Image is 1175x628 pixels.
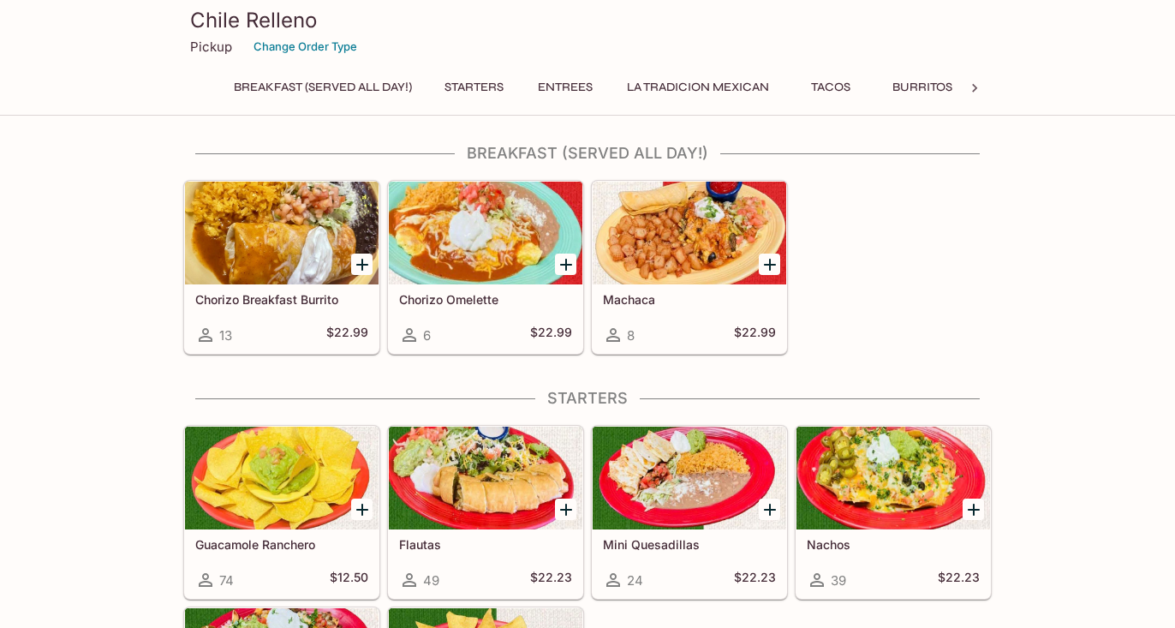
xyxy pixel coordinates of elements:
[796,427,990,529] div: Nachos
[831,572,846,589] span: 39
[351,254,373,275] button: Add Chorizo Breakfast Burrito
[246,33,365,60] button: Change Order Type
[224,75,421,99] button: Breakfast (Served ALL DAY!)
[530,570,572,590] h5: $22.23
[796,426,991,599] a: Nachos39$22.23
[435,75,513,99] button: Starters
[183,144,992,163] h4: Breakfast (Served ALL DAY!)
[530,325,572,345] h5: $22.99
[734,325,776,345] h5: $22.99
[185,427,379,529] div: Guacamole Ranchero
[184,426,379,599] a: Guacamole Ranchero74$12.50
[185,182,379,284] div: Chorizo Breakfast Burrito
[423,572,439,589] span: 49
[792,75,869,99] button: Tacos
[593,427,786,529] div: Mini Quesadillas
[388,426,583,599] a: Flautas49$22.23
[219,327,232,344] span: 13
[627,327,635,344] span: 8
[759,254,780,275] button: Add Machaca
[190,7,985,33] h3: Chile Relleno
[423,327,431,344] span: 6
[555,499,576,520] button: Add Flautas
[389,182,582,284] div: Chorizo Omelette
[389,427,582,529] div: Flautas
[593,182,786,284] div: Machaca
[351,499,373,520] button: Add Guacamole Ranchero
[326,325,368,345] h5: $22.99
[592,181,787,354] a: Machaca8$22.99
[388,181,583,354] a: Chorizo Omelette6$22.99
[759,499,780,520] button: Add Mini Quesadillas
[527,75,604,99] button: Entrees
[938,570,980,590] h5: $22.23
[399,292,572,307] h5: Chorizo Omelette
[734,570,776,590] h5: $22.23
[190,39,232,55] p: Pickup
[195,537,368,552] h5: Guacamole Ranchero
[399,537,572,552] h5: Flautas
[807,537,980,552] h5: Nachos
[184,181,379,354] a: Chorizo Breakfast Burrito13$22.99
[883,75,962,99] button: Burritos
[330,570,368,590] h5: $12.50
[195,292,368,307] h5: Chorizo Breakfast Burrito
[592,426,787,599] a: Mini Quesadillas24$22.23
[963,499,984,520] button: Add Nachos
[617,75,778,99] button: La Tradicion Mexican
[183,389,992,408] h4: Starters
[627,572,643,589] span: 24
[555,254,576,275] button: Add Chorizo Omelette
[219,572,234,589] span: 74
[603,537,776,552] h5: Mini Quesadillas
[603,292,776,307] h5: Machaca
